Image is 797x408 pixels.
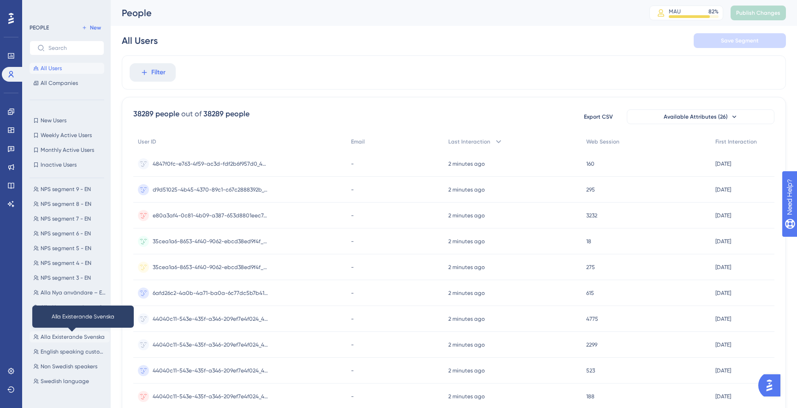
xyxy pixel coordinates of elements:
span: Web Session [586,138,619,145]
button: Alla Nya användare – Engelska [30,287,110,298]
span: 295 [586,186,595,193]
span: - [351,367,354,374]
button: Non Swedish speakers [30,361,110,372]
span: Last Interaction [448,138,490,145]
button: Publish Changes [731,6,786,20]
time: [DATE] [715,342,731,348]
time: 2 minutes ago [448,238,485,245]
time: [DATE] [715,316,731,322]
time: 2 minutes ago [448,212,485,219]
span: 3232 [586,212,597,219]
span: e80a3af4-0c81-4b09-a387-653d8801eec7_42229 [153,212,268,219]
button: Save Segment [694,33,786,48]
span: 44040c11-543e-435f-a346-209ef7e4f024_44615 [153,393,268,400]
span: Weekly Active Users [41,132,92,139]
span: - [351,238,354,245]
div: 38289 people [203,108,250,120]
time: [DATE] [715,367,731,374]
button: Alla Existerande Engelska [30,317,110,328]
span: 44040c11-543e-435f-a346-209ef7e4f024_43325 [153,341,268,348]
span: 2299 [586,341,597,348]
div: 38289 people [133,108,179,120]
button: Weekly Active Users [30,130,104,141]
span: Non Swedish speakers [41,363,97,370]
button: NPS segment 5 - EN [30,243,110,254]
button: NPS segment 3 - EN [30,272,110,283]
span: Available Attributes (26) [664,113,728,120]
button: All Users [30,63,104,74]
span: 160 [586,160,595,168]
span: All Users [41,65,62,72]
span: NPS segment 5 - EN [41,245,91,252]
button: New Users [30,115,104,126]
button: NPS segment 8 - EN [30,198,110,210]
span: All Companies [41,79,78,87]
span: - [351,289,354,297]
span: 615 [586,289,594,297]
span: d9d51025-4b45-4370-89c1-c67c2888392b_18351 [153,186,268,193]
span: - [351,315,354,323]
time: 2 minutes ago [448,264,485,270]
span: Publish Changes [736,9,780,17]
time: 2 minutes ago [448,393,485,400]
time: 2 minutes ago [448,367,485,374]
span: NPS segment 9 - EN [41,186,91,193]
button: New [78,22,104,33]
span: Filter [151,67,166,78]
span: NPS segment 6 - EN [41,230,91,237]
div: PEOPLE [30,24,49,31]
span: Save Segment [721,37,759,44]
button: Filter [130,63,176,82]
span: 35cea1a6-8653-4f40-9062-ebcd38ed9f4f_50336 [153,264,268,271]
span: First Interaction [715,138,757,145]
span: Need Help? [22,2,58,13]
span: NPS segment 3 - EN [41,274,91,282]
span: - [351,393,354,400]
button: Swedish language [30,376,110,387]
span: 188 [586,393,595,400]
span: 4775 [586,315,598,323]
time: [DATE] [715,238,731,245]
span: Alla Nya användare – Engelska [41,289,106,296]
span: 523 [586,367,595,374]
time: [DATE] [715,393,731,400]
time: [DATE] [715,290,731,296]
span: Email [351,138,365,145]
span: NPS segment 8 - EN [41,200,91,208]
div: All Users [122,34,158,47]
time: 2 minutes ago [448,342,485,348]
button: Inactive Users [30,159,104,170]
button: Alla Nya användare – Svenska [30,302,110,313]
span: Alla Nya användare – Svenska [41,304,106,311]
span: New [90,24,101,31]
span: English speaking customers [41,348,106,355]
button: NPS segment 7 - EN [30,213,110,224]
button: All Companies [30,78,104,89]
time: [DATE] [715,212,731,219]
span: Export CSV [584,113,613,120]
div: MAU [669,8,681,15]
span: 6afd26c2-4a0b-4a71-ba0a-6c77dc5b7b41_19665 [153,289,268,297]
div: out of [181,108,202,120]
time: 2 minutes ago [448,290,485,296]
button: Monthly Active Users [30,144,104,156]
time: 2 minutes ago [448,161,485,167]
time: 2 minutes ago [448,316,485,322]
span: Swedish language [41,378,89,385]
time: 2 minutes ago [448,186,485,193]
span: 44040c11-543e-435f-a346-209ef7e4f024_44611 [153,315,268,323]
span: User ID [138,138,156,145]
span: 4847f0fc-e763-4f59-ac3d-fdf2b6f957d0_44250 [153,160,268,168]
div: 82 % [708,8,719,15]
span: Alla Existerande Svenska [41,333,105,341]
span: 18 [586,238,591,245]
span: Inactive Users [41,161,77,168]
time: [DATE] [715,264,731,270]
span: NPS segment 7 - EN [41,215,91,222]
button: Export CSV [575,109,621,124]
span: - [351,160,354,168]
button: NPS segment 6 - EN [30,228,110,239]
iframe: UserGuiding AI Assistant Launcher [758,372,786,399]
div: People [122,6,626,19]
